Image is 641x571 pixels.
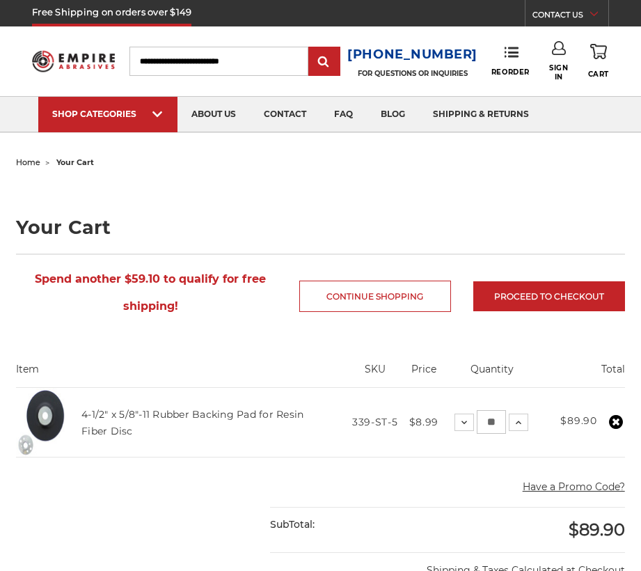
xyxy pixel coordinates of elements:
span: Cart [588,70,609,79]
a: shipping & returns [419,97,543,132]
a: [PHONE_NUMBER] [347,45,477,65]
th: Price [404,362,443,387]
a: contact [250,97,320,132]
a: Proceed to checkout [473,281,625,311]
a: blog [367,97,419,132]
th: Item [16,362,345,387]
a: home [16,157,40,167]
a: Reorder [491,46,530,76]
a: about us [177,97,250,132]
span: your cart [56,157,94,167]
a: Cart [588,41,609,81]
th: Total [541,362,625,387]
span: Reorder [491,68,530,77]
div: SHOP CATEGORIES [52,109,164,119]
img: Empire Abrasives [32,45,115,78]
h1: Your Cart [16,218,624,237]
span: $89.90 [569,519,625,540]
a: CONTACT US [532,7,608,26]
a: faq [320,97,367,132]
span: Sign In [548,63,569,81]
span: Spend another $59.10 to qualify for free shipping! [35,272,266,313]
button: Have a Promo Code? [523,480,625,494]
span: 339-ST-5 [352,416,398,428]
input: 4-1/2" x 5/8"-11 Rubber Backing Pad for Resin Fiber Disc Quantity: [477,410,506,434]
span: $8.99 [409,416,439,428]
strong: $89.90 [560,414,596,427]
a: Continue Shopping [299,281,451,312]
div: SubTotal: [270,508,448,542]
a: 4-1/2" x 5/8"-11 Rubber Backing Pad for Resin Fiber Disc [81,408,303,437]
img: 4-1/2" Resin Fiber Disc Backing Pad Flexible Rubber [16,388,67,457]
th: SKU [345,362,404,387]
th: Quantity [443,362,541,387]
p: FOR QUESTIONS OR INQUIRIES [347,69,477,78]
